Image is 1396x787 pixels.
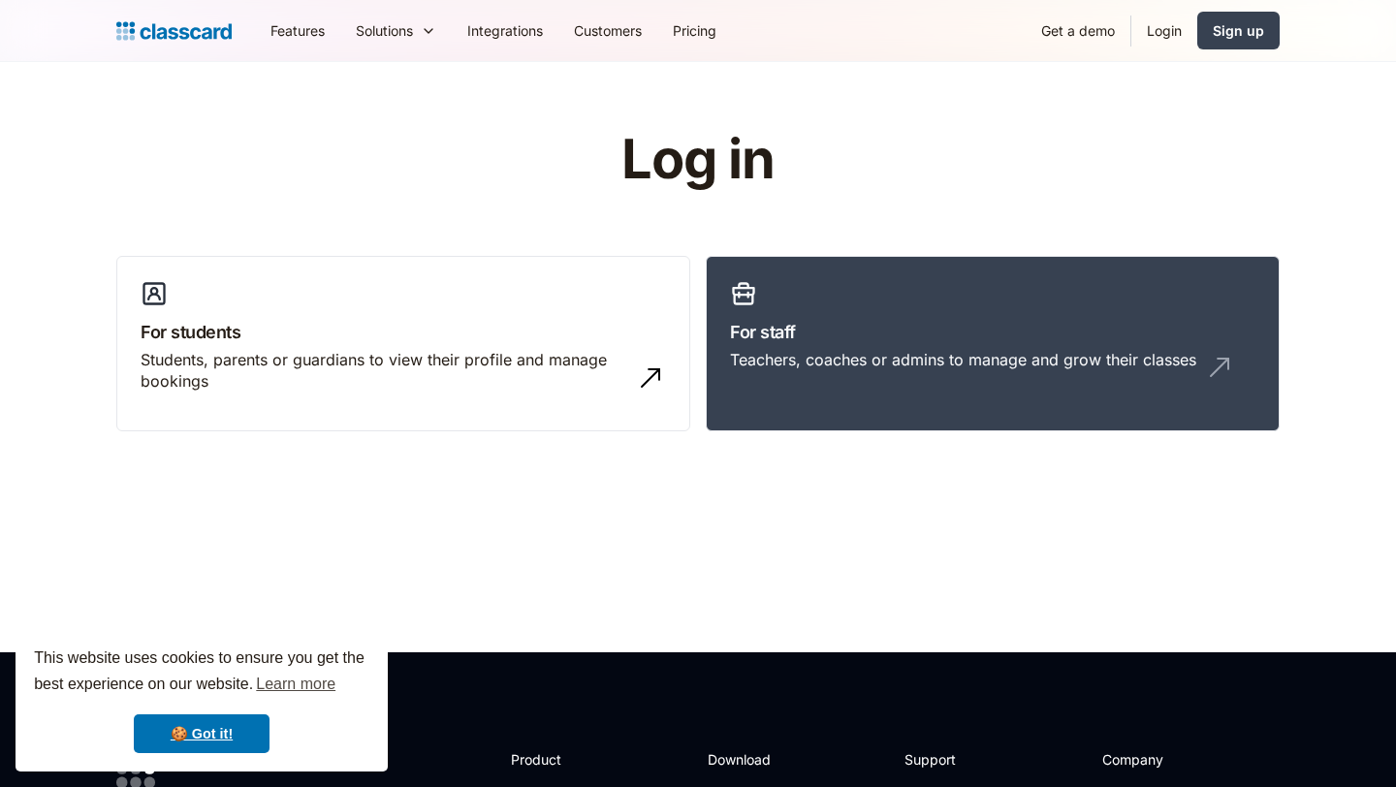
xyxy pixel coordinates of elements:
[904,749,983,770] h2: Support
[253,670,338,699] a: learn more about cookies
[116,256,690,432] a: For studentsStudents, parents or guardians to view their profile and manage bookings
[255,9,340,52] a: Features
[1213,20,1264,41] div: Sign up
[1026,9,1130,52] a: Get a demo
[116,17,232,45] a: home
[16,628,388,771] div: cookieconsent
[708,749,787,770] h2: Download
[730,319,1255,345] h3: For staff
[730,349,1196,370] div: Teachers, coaches or admins to manage and grow their classes
[452,9,558,52] a: Integrations
[1197,12,1280,49] a: Sign up
[558,9,657,52] a: Customers
[706,256,1280,432] a: For staffTeachers, coaches or admins to manage and grow their classes
[391,130,1006,190] h1: Log in
[34,646,369,699] span: This website uses cookies to ensure you get the best experience on our website.
[340,9,452,52] div: Solutions
[141,349,627,393] div: Students, parents or guardians to view their profile and manage bookings
[511,749,615,770] h2: Product
[134,714,270,753] a: dismiss cookie message
[141,319,666,345] h3: For students
[1131,9,1197,52] a: Login
[356,20,413,41] div: Solutions
[1102,749,1231,770] h2: Company
[657,9,732,52] a: Pricing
